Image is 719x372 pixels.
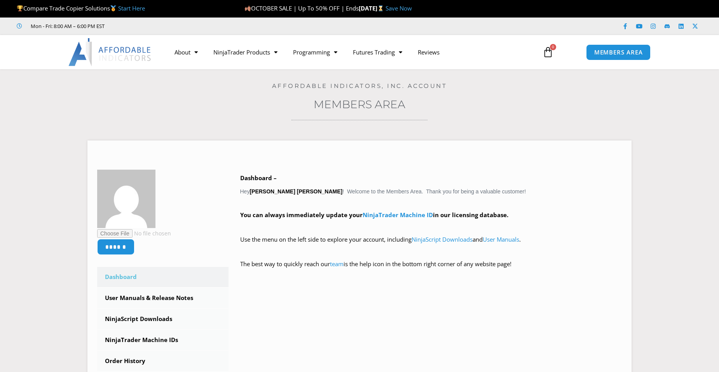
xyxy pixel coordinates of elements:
a: NinjaTrader Machine ID [363,211,433,219]
a: NinjaTrader Products [206,43,285,61]
b: Dashboard – [240,174,277,182]
a: Save Now [386,4,412,12]
strong: You can always immediately update your in our licensing database. [240,211,508,219]
a: About [167,43,206,61]
a: Futures Trading [345,43,410,61]
img: 🏆 [17,5,23,11]
img: 🍂 [245,5,251,11]
a: MEMBERS AREA [586,44,651,60]
span: Compare Trade Copier Solutions [17,4,145,12]
nav: Menu [167,43,534,61]
a: NinjaScript Downloads [97,309,229,329]
a: Programming [285,43,345,61]
img: LogoAI | Affordable Indicators – NinjaTrader [68,38,152,66]
img: ⌛ [378,5,384,11]
a: Members Area [314,98,405,111]
a: Affordable Indicators, Inc. Account [272,82,447,89]
a: Start Here [118,4,145,12]
div: Hey ! Welcome to the Members Area. Thank you for being a valuable customer! [240,173,622,281]
a: User Manuals & Release Notes [97,288,229,308]
img: 🥇 [110,5,116,11]
a: Dashboard [97,267,229,287]
a: team [330,260,344,268]
span: OCTOBER SALE | Up To 50% OFF | Ends [244,4,359,12]
a: NinjaTrader Machine IDs [97,330,229,350]
p: The best way to quickly reach our is the help icon in the bottom right corner of any website page! [240,259,622,281]
span: MEMBERS AREA [594,49,643,55]
p: Use the menu on the left side to explore your account, including and . [240,234,622,256]
a: Order History [97,351,229,371]
strong: [PERSON_NAME] [PERSON_NAME] [250,188,342,195]
img: e5615f4d3c00efcf05d7eacc152ed0b664c2ae0c87626d4dde6dbb148e10d8c8 [97,170,155,228]
strong: [DATE] [359,4,386,12]
a: 0 [531,41,565,63]
iframe: Customer reviews powered by Trustpilot [115,22,232,30]
span: 0 [550,44,556,50]
a: Reviews [410,43,447,61]
span: Mon - Fri: 8:00 AM – 6:00 PM EST [29,21,105,31]
a: User Manuals [483,235,519,243]
a: NinjaScript Downloads [412,235,473,243]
